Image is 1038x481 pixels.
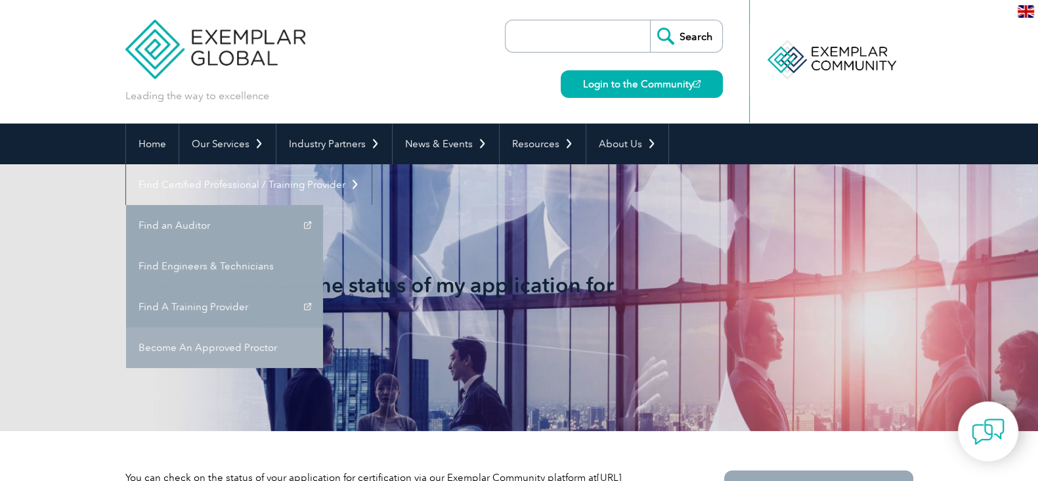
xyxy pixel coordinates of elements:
p: Leading the way to excellence [125,89,269,103]
a: Our Services [179,124,276,164]
img: open_square.png [693,80,701,87]
a: Home [126,124,179,164]
img: en [1018,5,1034,18]
img: contact-chat.png [972,415,1005,448]
a: Login to the Community [561,70,723,98]
input: Search [650,20,722,52]
a: Resources [500,124,586,164]
a: Become An Approved Proctor [126,327,323,368]
a: Find Certified Professional / Training Provider [126,164,372,205]
a: Find an Auditor [126,205,323,246]
a: Find Engineers & Technicians [126,246,323,286]
a: News & Events [393,124,499,164]
h1: How do I check on the status of my application for certification? [125,272,630,323]
a: Find A Training Provider [126,286,323,327]
a: About Us [586,124,668,164]
a: Industry Partners [276,124,392,164]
